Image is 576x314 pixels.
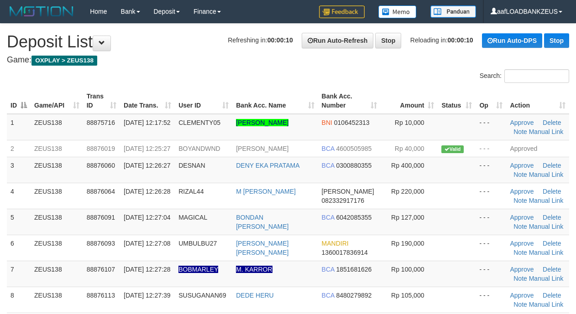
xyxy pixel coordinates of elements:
[31,157,83,183] td: ZEUS138
[510,188,534,195] a: Approve
[529,275,564,282] a: Manual Link
[506,140,569,157] td: Approved
[7,33,569,51] h1: Deposit List
[543,119,561,126] a: Delete
[31,56,97,66] span: OXPLAY > ZEUS138
[391,214,424,221] span: Rp 127,000
[391,162,424,169] span: Rp 400,000
[476,209,506,235] td: - - -
[513,223,527,230] a: Note
[513,301,527,308] a: Note
[124,214,170,221] span: [DATE] 12:27:04
[87,162,115,169] span: 88876060
[322,240,349,247] span: MANDIRI
[124,292,170,299] span: [DATE] 12:27:39
[529,301,564,308] a: Manual Link
[178,162,205,169] span: DESNAN
[322,119,332,126] span: BNI
[267,36,293,44] strong: 00:00:10
[476,261,506,287] td: - - -
[395,119,424,126] span: Rp 10,000
[510,292,534,299] a: Approve
[322,197,364,204] span: Copy 082332917176 to clipboard
[124,119,170,126] span: [DATE] 12:17:52
[232,88,318,114] th: Bank Acc. Name: activate to sort column ascending
[476,140,506,157] td: - - -
[543,162,561,169] a: Delete
[543,266,561,273] a: Delete
[510,119,534,126] a: Approve
[236,266,272,273] a: M. KARROR
[302,33,373,48] a: Run Auto-Refresh
[529,249,564,256] a: Manual Link
[7,209,31,235] td: 5
[178,188,204,195] span: RIZAL44
[529,223,564,230] a: Manual Link
[178,292,226,299] span: SUSUGANAN69
[510,162,534,169] a: Approve
[124,188,170,195] span: [DATE] 12:26:28
[513,171,527,178] a: Note
[178,240,217,247] span: UMBULBU27
[178,145,220,152] span: BOYANDWND
[375,33,401,48] a: Stop
[236,188,296,195] a: M [PERSON_NAME]
[124,162,170,169] span: [DATE] 12:26:27
[7,157,31,183] td: 3
[510,240,534,247] a: Approve
[543,188,561,195] a: Delete
[228,36,293,44] span: Refreshing in:
[178,266,218,273] span: Nama rekening ada tanda titik/strip, harap diedit
[7,88,31,114] th: ID: activate to sort column descending
[480,69,569,83] label: Search:
[322,266,335,273] span: BCA
[336,214,372,221] span: Copy 6042085355 to clipboard
[395,145,424,152] span: Rp 40,000
[476,157,506,183] td: - - -
[504,69,569,83] input: Search:
[544,33,569,48] a: Stop
[336,145,372,152] span: Copy 4600505985 to clipboard
[236,292,273,299] a: DEDE HERU
[510,266,534,273] a: Approve
[336,162,372,169] span: Copy 0300880355 to clipboard
[513,275,527,282] a: Note
[336,266,372,273] span: Copy 1851681626 to clipboard
[543,240,561,247] a: Delete
[322,249,368,256] span: Copy 1360017836914 to clipboard
[529,197,564,204] a: Manual Link
[476,287,506,313] td: - - -
[543,214,561,221] a: Delete
[319,5,365,18] img: Feedback.jpg
[529,171,564,178] a: Manual Link
[87,214,115,221] span: 88876091
[391,266,424,273] span: Rp 100,000
[236,240,288,256] a: [PERSON_NAME] [PERSON_NAME]
[322,214,335,221] span: BCA
[236,145,288,152] a: [PERSON_NAME]
[410,36,473,44] span: Reloading in:
[87,119,115,126] span: 88875716
[513,249,527,256] a: Note
[31,287,83,313] td: ZEUS138
[31,114,83,140] td: ZEUS138
[87,145,115,152] span: 88876019
[124,240,170,247] span: [DATE] 12:27:08
[543,292,561,299] a: Delete
[430,5,476,18] img: panduan.png
[378,5,417,18] img: Button%20Memo.svg
[476,88,506,114] th: Op: activate to sort column ascending
[448,36,473,44] strong: 00:00:10
[31,261,83,287] td: ZEUS138
[322,188,374,195] span: [PERSON_NAME]
[322,292,335,299] span: BCA
[31,209,83,235] td: ZEUS138
[7,140,31,157] td: 2
[7,183,31,209] td: 4
[506,88,569,114] th: Action: activate to sort column ascending
[120,88,175,114] th: Date Trans.: activate to sort column ascending
[87,188,115,195] span: 88876064
[513,197,527,204] a: Note
[476,235,506,261] td: - - -
[7,261,31,287] td: 7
